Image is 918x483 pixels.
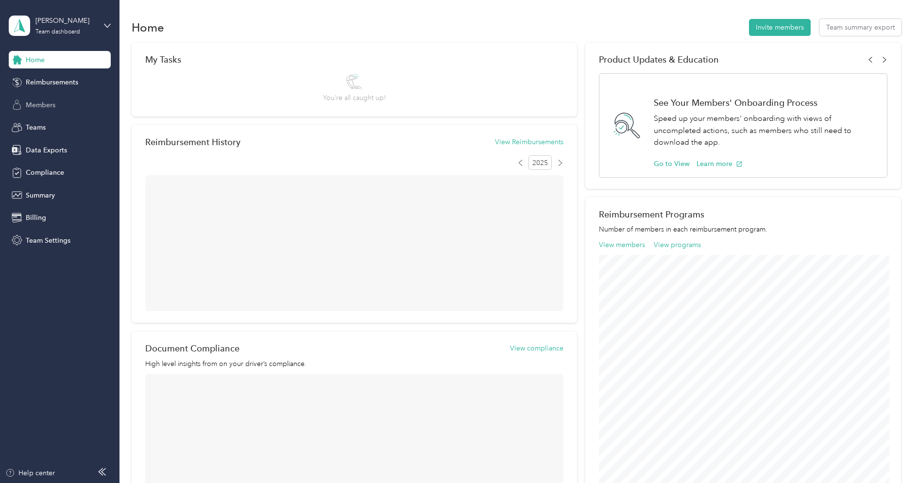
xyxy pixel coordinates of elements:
h2: Reimbursement History [145,137,240,147]
span: You’re all caught up! [323,93,386,103]
span: Billing [26,213,46,223]
h1: See Your Members' Onboarding Process [654,98,877,108]
button: View programs [654,240,701,250]
h2: Reimbursement Programs [599,209,887,219]
button: View members [599,240,645,250]
button: View compliance [510,343,563,353]
span: Product Updates & Education [599,54,719,65]
div: My Tasks [145,54,563,65]
p: High level insights from on your driver’s compliance. [145,359,563,369]
button: Invite members [749,19,811,36]
h2: Document Compliance [145,343,239,353]
span: Teams [26,122,46,133]
span: Reimbursements [26,77,78,87]
h1: Home [132,22,164,33]
button: Team summary export [819,19,901,36]
button: View Reimbursements [495,137,563,147]
span: Data Exports [26,145,67,155]
span: Summary [26,190,55,200]
iframe: Everlance-gr Chat Button Frame [864,429,918,483]
span: Team Settings [26,235,70,246]
p: Number of members in each reimbursement program. [599,224,887,234]
div: Team dashboard [35,29,80,35]
span: 2025 [528,155,552,170]
button: Help center [5,468,55,478]
span: Home [26,55,45,65]
span: Compliance [26,167,64,178]
span: Members [26,100,55,110]
button: Go to View [654,159,690,169]
div: [PERSON_NAME] [35,16,96,26]
button: Learn more [697,159,743,169]
p: Speed up your members' onboarding with views of uncompleted actions, such as members who still ne... [654,113,877,149]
